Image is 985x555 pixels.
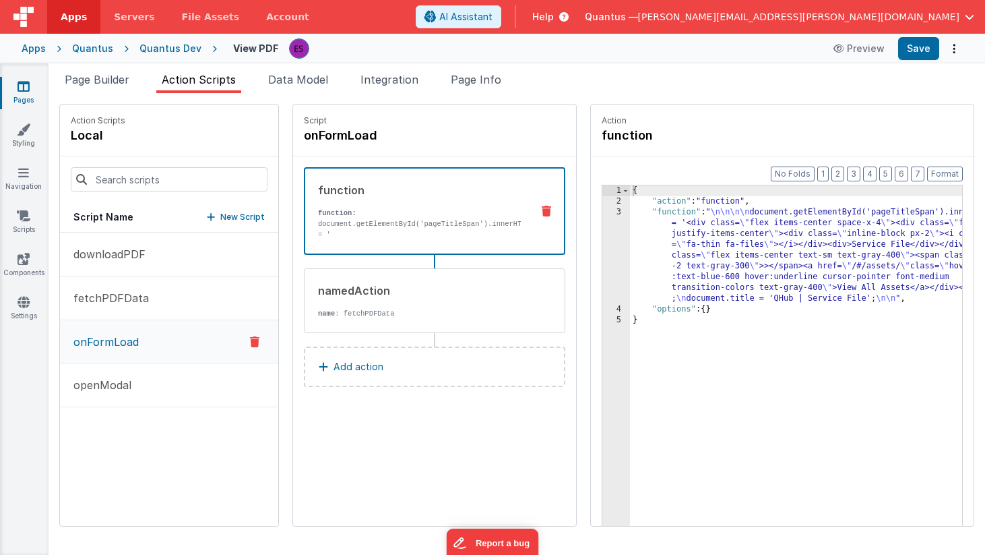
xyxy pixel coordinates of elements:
[65,290,149,306] p: fetchPDFData
[182,10,240,24] span: File Assets
[318,310,335,318] strong: name
[585,10,974,24] button: Quantus — [PERSON_NAME][EMAIL_ADDRESS][PERSON_NAME][DOMAIN_NAME]
[602,196,630,207] div: 2
[71,115,125,126] p: Action Scripts
[771,167,815,181] button: No Folds
[304,126,506,145] h4: onFormLoad
[927,167,963,181] button: Format
[61,10,87,24] span: Apps
[439,10,492,24] span: AI Assistant
[139,42,201,55] div: Quantus Dev
[65,73,129,86] span: Page Builder
[863,167,877,181] button: 4
[602,315,630,326] div: 5
[451,73,501,86] span: Page Info
[602,115,963,126] p: Action
[71,167,267,192] input: Search scripts
[65,377,131,393] p: openModal
[318,308,521,319] p: : fetchPDFData
[318,182,521,198] div: function
[879,167,892,181] button: 5
[817,167,829,181] button: 1
[207,210,265,224] button: New Script
[360,73,418,86] span: Integration
[22,42,46,55] div: Apps
[65,246,146,262] p: downloadPDF
[602,207,630,304] div: 3
[60,276,278,320] button: fetchPDFData
[318,209,356,217] strong: function:
[304,347,565,387] button: Add action
[60,233,278,276] button: downloadPDF
[318,218,521,240] p: document.getElementById('pageTitleSpan').innerHTML = '
[65,334,139,350] p: onFormLoad
[895,167,908,181] button: 6
[318,283,521,299] div: namedAction
[114,10,154,24] span: Servers
[60,320,278,363] button: onFormLoad
[602,185,630,196] div: 1
[825,38,893,59] button: Preview
[945,39,963,58] button: Options
[220,210,265,224] p: New Script
[898,37,939,60] button: Save
[318,208,521,240] div: '; document.title = 'QHub | Service File';
[638,10,959,24] span: [PERSON_NAME][EMAIL_ADDRESS][PERSON_NAME][DOMAIN_NAME]
[585,10,638,24] span: Quantus —
[416,5,501,28] button: AI Assistant
[60,363,278,407] button: openModal
[72,42,113,55] div: Quantus
[233,43,278,53] h4: View PDF
[304,115,565,126] p: Script
[831,167,844,181] button: 2
[333,359,383,375] p: Add action
[73,210,133,224] h5: Script Name
[71,126,125,145] h4: local
[602,304,630,315] div: 4
[847,167,860,181] button: 3
[290,39,309,58] img: 2445f8d87038429357ee99e9bdfcd63a
[268,73,328,86] span: Data Model
[602,126,804,145] h4: function
[532,10,554,24] span: Help
[162,73,236,86] span: Action Scripts
[911,167,924,181] button: 7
